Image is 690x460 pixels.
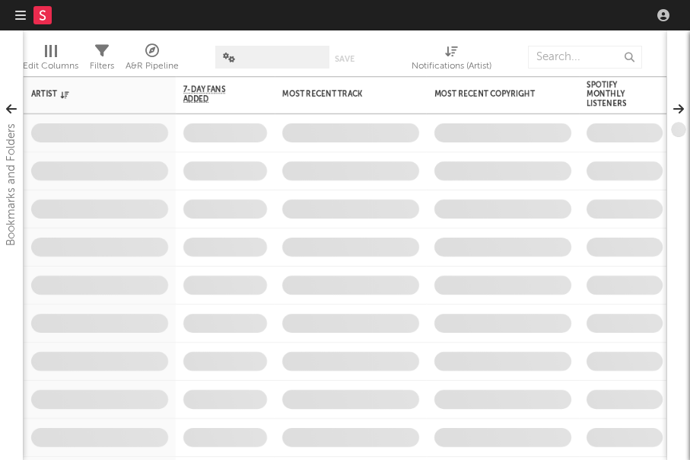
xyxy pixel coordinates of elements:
div: Most Recent Copyright [434,90,549,99]
div: Filters [90,38,114,82]
span: 7-Day Fans Added [183,85,244,104]
div: A&R Pipeline [126,57,179,75]
div: Artist [31,90,145,99]
div: Spotify Monthly Listeners [587,81,640,108]
div: Notifications (Artist) [412,57,491,75]
input: Search... [528,46,642,69]
div: Notifications (Artist) [412,38,491,82]
div: Edit Columns [23,57,78,75]
button: Save [335,55,355,63]
div: A&R Pipeline [126,38,179,82]
div: Filters [90,57,114,75]
div: Bookmarks and Folders [2,123,21,246]
div: Most Recent Track [282,90,396,99]
div: Edit Columns [23,38,78,82]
